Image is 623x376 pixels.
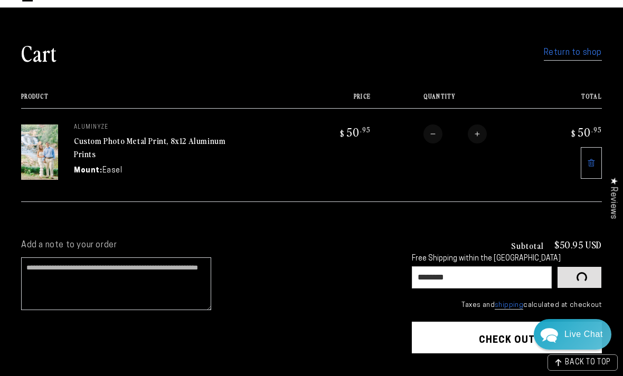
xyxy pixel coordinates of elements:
[565,359,611,367] span: BACK TO TOP
[48,107,186,117] div: Aluminyze
[35,107,45,117] img: 7f2f5cbee4311b75c8768e78e476749c
[35,118,205,128] p: You, too!
[186,108,205,116] div: [DATE]
[74,165,102,176] dt: Mount:
[570,124,602,139] bdi: 50
[495,302,523,310] a: shipping
[534,319,611,350] div: Chat widget toggle
[35,152,205,162] p: You're welcome, [PERSON_NAME]. Take care!
[88,16,115,43] img: John
[412,300,602,311] small: Taxes and calculated at checkout
[412,255,602,264] div: Free Shipping within the [GEOGRAPHIC_DATA]
[340,128,345,139] span: $
[603,169,623,227] div: Click to open Judge.me floating reviews tab
[110,16,137,43] img: Marie J
[79,53,145,60] span: Away until [DATE]
[442,124,468,143] input: Quantity for Custom Photo Metal Print, 8x12 Aluminum Prints
[581,147,602,179] a: Remove 8"x12" Rectangle White Glossy Aluminyzed Photo
[371,93,534,108] th: Quantity
[48,141,186,151] div: [PERSON_NAME]
[591,125,602,134] sup: .95
[21,93,303,108] th: Product
[338,124,371,139] bdi: 50
[21,240,391,251] label: Add a note to your order
[102,165,122,176] dd: Easel
[511,241,544,249] h3: Subtotal
[554,240,602,249] p: $50.95 USD
[412,322,602,353] button: Check out
[21,39,57,66] h1: Cart
[113,261,143,269] span: Re:amaze
[74,134,225,160] a: Custom Photo Metal Print, 8x12 Aluminum Prints
[70,278,155,295] a: Leave A Message
[81,263,143,268] span: We run on
[74,124,232,131] p: aluminyze
[21,88,202,98] div: Recent Conversations
[21,124,58,180] img: 8"x12" Rectangle White Glossy Aluminyzed Photo
[571,128,576,139] span: $
[360,125,371,134] sup: .95
[564,319,603,350] div: Contact Us Directly
[186,142,205,150] div: [DATE]
[35,141,45,151] img: fba842a801236a3782a25bbf40121a09
[534,93,602,108] th: Total
[303,93,371,108] th: Price
[544,45,602,61] a: Return to shop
